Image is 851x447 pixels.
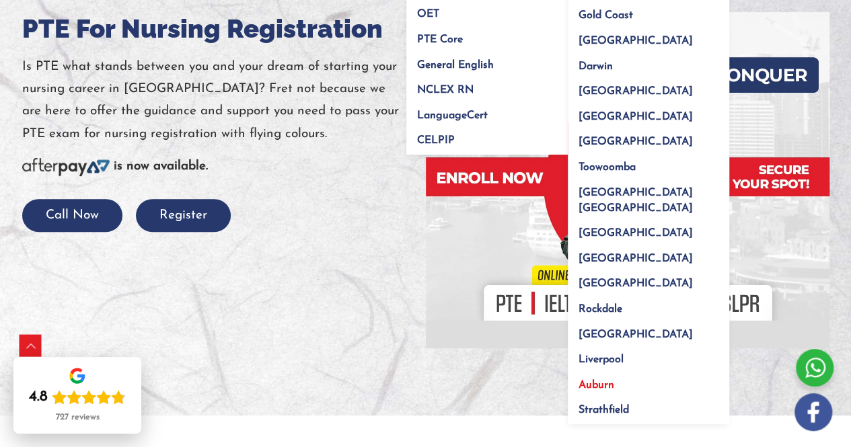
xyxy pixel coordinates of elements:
button: Register [136,199,231,232]
span: Strathfield [579,405,629,415]
span: [GEOGRAPHIC_DATA] [579,136,693,147]
a: Rockdale [568,292,729,318]
div: 727 reviews [56,412,100,423]
button: Call Now [22,199,122,232]
a: [GEOGRAPHIC_DATA] [GEOGRAPHIC_DATA] [568,175,729,216]
span: [GEOGRAPHIC_DATA] [579,228,693,239]
a: Darwin [568,49,729,75]
a: LanguageCert [406,98,568,124]
img: white-facebook.png [794,393,832,431]
span: PTE Core [417,34,463,45]
span: OET [417,9,439,19]
span: [GEOGRAPHIC_DATA] [579,278,693,289]
a: NCLEX RN [406,73,568,99]
span: Auburn [579,380,614,391]
div: 4.8 [29,388,48,407]
a: [GEOGRAPHIC_DATA] [568,267,729,292]
a: CELPIP [406,124,568,155]
a: [GEOGRAPHIC_DATA] [568,317,729,343]
img: Afterpay-Logo [22,158,110,176]
span: Darwin [579,61,613,72]
a: Register [136,209,231,222]
span: CELPIP [417,135,455,146]
b: is now available. [114,160,208,173]
a: [GEOGRAPHIC_DATA] [568,99,729,125]
a: PTE Core [406,23,568,48]
a: [GEOGRAPHIC_DATA] [568,75,729,100]
span: Rockdale [579,304,622,315]
span: General English [417,60,494,71]
span: Toowoomba [579,162,636,173]
span: Gold Coast [579,10,633,21]
div: Rating: 4.8 out of 5 [29,388,126,407]
span: [GEOGRAPHIC_DATA] [579,36,693,46]
span: NCLEX RN [417,85,474,95]
p: Is PTE what stands between you and your dream of starting your nursing career in [GEOGRAPHIC_DATA... [22,56,426,145]
span: [GEOGRAPHIC_DATA] [579,86,693,97]
span: [GEOGRAPHIC_DATA] [579,112,693,122]
a: Call Now [22,209,122,222]
a: Strathfield [568,393,729,424]
a: Toowoomba [568,151,729,176]
a: Liverpool [568,343,729,368]
span: LanguageCert [417,110,488,121]
span: [GEOGRAPHIC_DATA] [579,253,693,264]
a: General English [406,48,568,73]
h1: PTE For Nursing Registration [22,12,426,46]
a: [GEOGRAPHIC_DATA] [568,241,729,267]
span: Liverpool [579,354,624,365]
a: [GEOGRAPHIC_DATA] [568,24,729,50]
a: [GEOGRAPHIC_DATA] [568,216,729,242]
span: [GEOGRAPHIC_DATA] [GEOGRAPHIC_DATA] [579,188,693,214]
a: Auburn [568,368,729,393]
a: [GEOGRAPHIC_DATA] [568,125,729,151]
span: [GEOGRAPHIC_DATA] [579,329,693,340]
